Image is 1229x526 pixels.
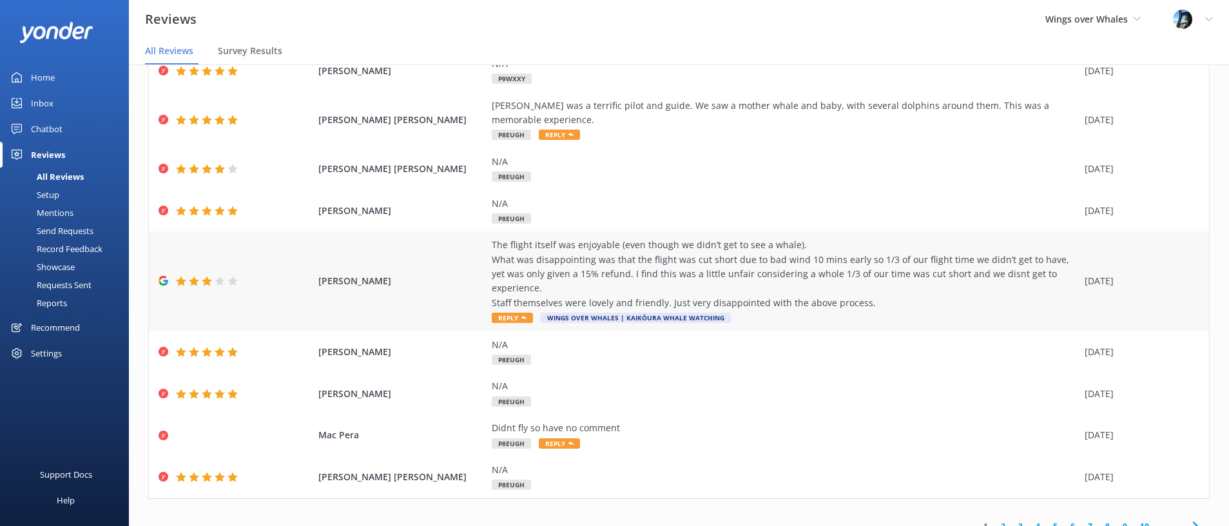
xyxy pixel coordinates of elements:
[8,186,129,204] a: Setup
[57,487,75,513] div: Help
[8,276,92,294] div: Requests Sent
[1085,274,1193,288] div: [DATE]
[31,315,80,340] div: Recommend
[19,22,93,43] img: yonder-white-logo.png
[492,197,1078,211] div: N/A
[145,9,197,30] h3: Reviews
[1173,10,1192,29] img: 145-1635463833.jpg
[1085,162,1193,176] div: [DATE]
[492,355,531,365] span: P8EUGH
[318,470,485,484] span: [PERSON_NAME] [PERSON_NAME]
[31,142,65,168] div: Reviews
[8,204,129,222] a: Mentions
[539,438,580,449] span: Reply
[541,313,731,323] span: Wings Over Whales | Kaikōura Whale Watching
[1085,204,1193,218] div: [DATE]
[8,258,75,276] div: Showcase
[539,130,580,140] span: Reply
[492,338,1078,352] div: N/A
[1085,64,1193,78] div: [DATE]
[8,294,67,312] div: Reports
[31,90,53,116] div: Inbox
[492,155,1078,169] div: N/A
[8,168,129,186] a: All Reviews
[318,428,485,442] span: Mac Pera
[8,204,73,222] div: Mentions
[318,64,485,78] span: [PERSON_NAME]
[31,64,55,90] div: Home
[8,222,129,240] a: Send Requests
[1085,428,1193,442] div: [DATE]
[318,274,485,288] span: [PERSON_NAME]
[8,276,129,294] a: Requests Sent
[492,99,1078,128] div: [PERSON_NAME] was a terrific pilot and guide. We saw a mother whale and baby, with several dolphi...
[8,294,129,312] a: Reports
[318,204,485,218] span: [PERSON_NAME]
[8,168,84,186] div: All Reviews
[8,222,93,240] div: Send Requests
[492,421,1078,435] div: Didnt fly so have no comment
[492,463,1078,477] div: N/A
[492,171,531,182] span: P8EUGH
[8,258,129,276] a: Showcase
[40,462,92,487] div: Support Docs
[31,116,63,142] div: Chatbot
[1085,387,1193,401] div: [DATE]
[1085,345,1193,359] div: [DATE]
[492,130,531,140] span: P8EUGH
[8,186,59,204] div: Setup
[8,240,102,258] div: Record Feedback
[1045,13,1128,25] span: Wings over Whales
[492,438,531,449] span: P8EUGH
[1085,470,1193,484] div: [DATE]
[492,379,1078,393] div: N/A
[492,396,531,407] span: P8EUGH
[218,44,282,57] span: Survey Results
[492,213,531,224] span: P8EUGH
[492,480,531,490] span: P8EUGH
[492,313,533,323] span: Reply
[492,238,1078,310] div: The flight itself was enjoyable (even though we didn’t get to see a whale). What was disappointin...
[318,113,485,127] span: [PERSON_NAME] [PERSON_NAME]
[318,345,485,359] span: [PERSON_NAME]
[492,73,532,84] span: P9WXXY
[8,240,129,258] a: Record Feedback
[31,340,62,366] div: Settings
[318,387,485,401] span: [PERSON_NAME]
[145,44,193,57] span: All Reviews
[318,162,485,176] span: [PERSON_NAME] [PERSON_NAME]
[1085,113,1193,127] div: [DATE]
